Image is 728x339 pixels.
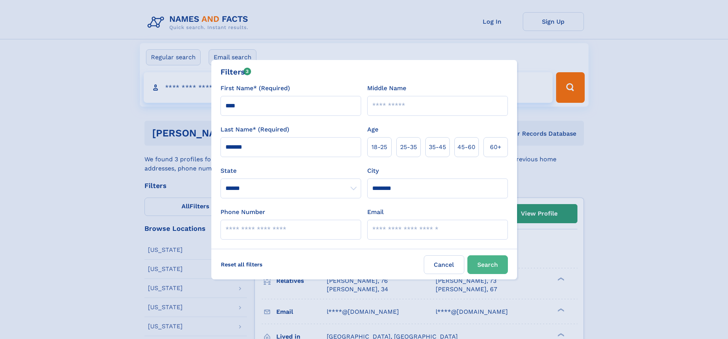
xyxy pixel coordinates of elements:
div: Filters [221,66,251,78]
span: 35‑45 [429,143,446,152]
label: State [221,166,361,175]
label: Email [367,208,384,217]
button: Search [467,255,508,274]
label: Phone Number [221,208,265,217]
label: First Name* (Required) [221,84,290,93]
label: City [367,166,379,175]
label: Cancel [424,255,464,274]
span: 60+ [490,143,501,152]
label: Age [367,125,378,134]
label: Last Name* (Required) [221,125,289,134]
label: Reset all filters [216,255,268,274]
span: 45‑60 [457,143,475,152]
span: 18‑25 [371,143,387,152]
span: 25‑35 [400,143,417,152]
label: Middle Name [367,84,406,93]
